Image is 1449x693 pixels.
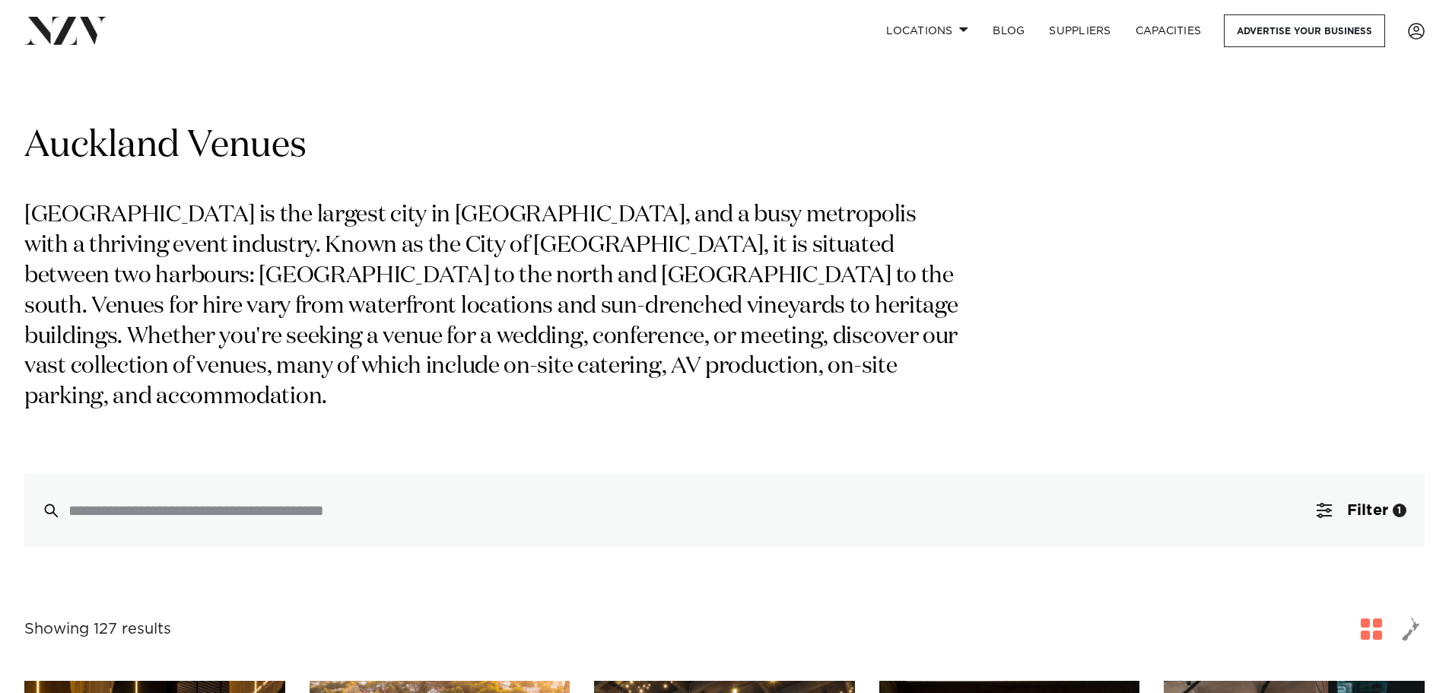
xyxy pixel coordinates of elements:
[24,618,171,641] div: Showing 127 results
[1347,503,1388,518] span: Filter
[874,14,980,47] a: Locations
[1037,14,1123,47] a: SUPPLIERS
[1123,14,1214,47] a: Capacities
[980,14,1037,47] a: BLOG
[1393,504,1406,517] div: 1
[24,17,107,44] img: nzv-logo.png
[24,122,1425,170] h1: Auckland Venues
[1298,474,1425,547] button: Filter1
[1224,14,1385,47] a: Advertise your business
[24,201,964,413] p: [GEOGRAPHIC_DATA] is the largest city in [GEOGRAPHIC_DATA], and a busy metropolis with a thriving...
